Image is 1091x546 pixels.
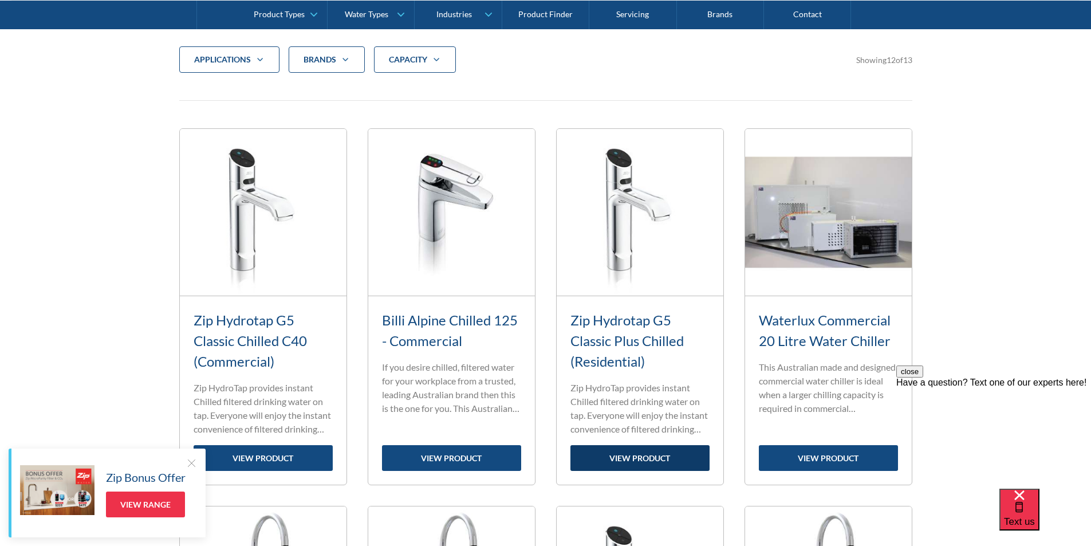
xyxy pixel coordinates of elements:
[194,445,333,471] a: view product
[999,489,1091,546] iframe: podium webchat widget bubble
[389,54,427,64] strong: CAPACITY
[194,312,307,370] a: Zip Hydrotap G5 Classic Chilled C40 (Commercial)
[254,9,305,19] div: Product Types
[887,55,896,65] span: 12
[759,360,898,415] p: This Australian made and designed commercial water chiller is ideal when a larger chilling capaci...
[436,9,472,19] div: Industries
[20,465,94,515] img: Zip Bonus Offer
[374,46,456,73] div: CAPACITY
[368,129,535,296] img: Billi Alpine Chilled 125 - Commercial
[289,46,365,73] div: Brands
[106,469,186,486] h5: Zip Bonus Offer
[194,381,333,436] p: Zip HydroTap provides instant Chilled filtered drinking water on tap. Everyone will enjoy the ins...
[856,54,912,66] div: Showing of
[382,360,521,415] p: If you desire chilled, filtered water for your workplace from a trusted, leading Australian brand...
[557,129,723,296] img: Zip Hydrotap G5 Classic Plus Chilled (Residential)
[745,129,912,296] img: Waterlux Commercial 20 Litre Water Chiller
[570,381,710,436] p: Zip HydroTap provides instant Chilled filtered drinking water on tap. Everyone will enjoy the ins...
[180,129,346,296] img: Zip Hydrotap G5 Classic Chilled C40 (Commercial)
[179,46,912,91] form: Filter 5
[759,445,898,471] a: view product
[903,55,912,65] span: 13
[106,492,185,517] a: View Range
[570,312,684,370] a: Zip Hydrotap G5 Classic Plus Chilled (Residential)
[570,445,710,471] a: view product
[345,9,388,19] div: Water Types
[304,54,336,65] div: Brands
[896,366,1091,503] iframe: podium webchat widget prompt
[179,46,279,73] div: applications
[194,54,251,65] div: applications
[382,445,521,471] a: view product
[759,312,891,349] a: Waterlux Commercial 20 Litre Water Chiller
[382,312,518,349] a: Billi Alpine Chilled 125 - Commercial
